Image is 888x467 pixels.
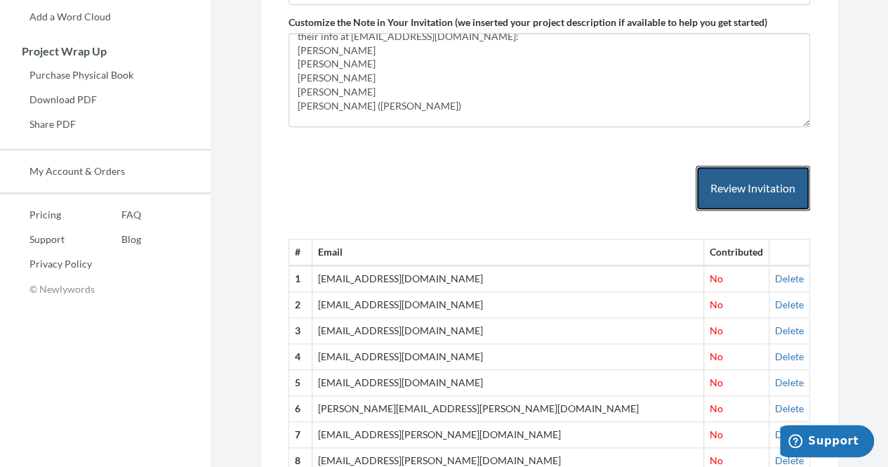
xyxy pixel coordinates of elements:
[710,428,723,440] span: No
[289,15,767,29] label: Customize the Note in Your Invitation (we inserted your project description if available to help ...
[92,229,141,250] a: Blog
[775,376,804,388] a: Delete
[289,33,810,127] textarea: Hi everyone! I'm reaching out because [PERSON_NAME] [PERSON_NAME] is/was your mentor. A few of us...
[312,422,704,448] td: [EMAIL_ADDRESS][PERSON_NAME][DOMAIN_NAME]
[775,324,804,336] a: Delete
[289,318,312,344] th: 3
[289,422,312,448] th: 7
[710,454,723,466] span: No
[289,239,312,265] th: #
[312,370,704,396] td: [EMAIL_ADDRESS][DOMAIN_NAME]
[775,428,804,440] a: Delete
[710,272,723,284] span: No
[92,204,141,225] a: FAQ
[704,239,769,265] th: Contributed
[289,292,312,318] th: 2
[312,265,704,291] td: [EMAIL_ADDRESS][DOMAIN_NAME]
[710,298,723,310] span: No
[775,272,804,284] a: Delete
[312,344,704,370] td: [EMAIL_ADDRESS][DOMAIN_NAME]
[696,166,810,211] button: Review Invitation
[775,350,804,362] a: Delete
[289,344,312,370] th: 4
[289,396,312,422] th: 6
[312,239,704,265] th: Email
[710,376,723,388] span: No
[775,454,804,466] a: Delete
[312,396,704,422] td: [PERSON_NAME][EMAIL_ADDRESS][PERSON_NAME][DOMAIN_NAME]
[312,292,704,318] td: [EMAIL_ADDRESS][DOMAIN_NAME]
[775,402,804,414] a: Delete
[289,370,312,396] th: 5
[775,298,804,310] a: Delete
[710,350,723,362] span: No
[710,402,723,414] span: No
[710,324,723,336] span: No
[780,425,874,460] iframe: Opens a widget where you can chat to one of our agents
[312,318,704,344] td: [EMAIL_ADDRESS][DOMAIN_NAME]
[289,265,312,291] th: 1
[1,45,211,58] h3: Project Wrap Up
